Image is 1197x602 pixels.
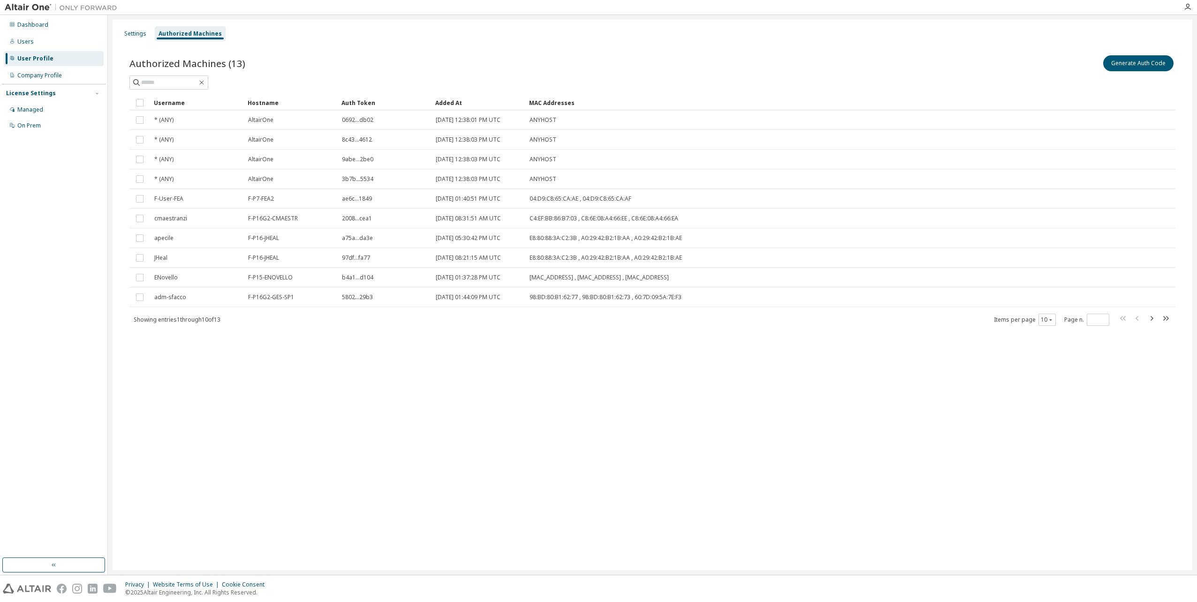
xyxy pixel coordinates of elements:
[154,215,187,222] span: cmaestranzi
[248,156,273,163] span: AltairOne
[5,3,122,12] img: Altair One
[17,106,43,113] div: Managed
[530,175,556,183] span: ANYHOST
[17,21,48,29] div: Dashboard
[154,234,174,242] span: apecile
[342,175,373,183] span: 3b7b...5534
[436,136,500,143] span: [DATE] 12:38:03 PM UTC
[1041,316,1053,324] button: 10
[342,116,373,124] span: 0692...db02
[530,156,556,163] span: ANYHOST
[342,156,373,163] span: 9abe...2be0
[342,215,372,222] span: 2008...cea1
[530,215,678,222] span: C4:EF:BB:86:B7:03 , C8:6E:08:A4:66:EE , C8:6E:08:A4:66:EA
[436,195,500,203] span: [DATE] 01:40:51 PM UTC
[134,316,220,324] span: Showing entries 1 through 10 of 13
[248,195,274,203] span: F-P7-FEA2
[159,30,222,38] div: Authorized Machines
[17,55,53,62] div: User Profile
[530,254,682,262] span: E8:80:88:3A:C2:3B , A0:29:42:B2:1B:AA , A0:29:42:B2:1B:AE
[17,72,62,79] div: Company Profile
[154,156,174,163] span: * (ANY)
[342,234,373,242] span: a75a...da3e
[529,95,1077,110] div: MAC Addresses
[248,293,294,301] span: F-P16G2-GES-SP1
[436,156,500,163] span: [DATE] 12:38:03 PM UTC
[124,30,146,38] div: Settings
[436,293,500,301] span: [DATE] 01:44:09 PM UTC
[248,254,279,262] span: F-P16-JHEAL
[154,95,240,110] div: Username
[530,274,669,281] span: [MAC_ADDRESS] , [MAC_ADDRESS] , [MAC_ADDRESS]
[342,274,373,281] span: b4a1...d104
[530,136,556,143] span: ANYHOST
[125,588,270,596] p: © 2025 Altair Engineering, Inc. All Rights Reserved.
[530,293,682,301] span: 98:BD:80:B1:62:77 , 98:BD:80:B1:62:73 , 60:7D:09:5A:7E:F3
[1064,314,1109,326] span: Page n.
[154,195,183,203] span: F-User-FEA
[17,38,34,45] div: Users
[103,584,117,594] img: youtube.svg
[530,195,631,203] span: 04:D9:C8:65:CA:AE , 04:D9:C8:65:CA:AF
[530,234,682,242] span: E8:80:88:3A:C2:3B , A0:29:42:B2:1B:AA , A0:29:42:B2:1B:AE
[88,584,98,594] img: linkedin.svg
[6,90,56,97] div: License Settings
[154,136,174,143] span: * (ANY)
[248,95,334,110] div: Hostname
[222,581,270,588] div: Cookie Consent
[125,581,153,588] div: Privacy
[17,122,41,129] div: On Prem
[342,136,372,143] span: 8c43...4612
[436,175,500,183] span: [DATE] 12:38:03 PM UTC
[72,584,82,594] img: instagram.svg
[154,116,174,124] span: * (ANY)
[342,254,370,262] span: 97df...fa77
[994,314,1056,326] span: Items per page
[436,215,501,222] span: [DATE] 08:31:51 AM UTC
[530,116,556,124] span: ANYHOST
[436,254,501,262] span: [DATE] 08:21:15 AM UTC
[248,175,273,183] span: AltairOne
[153,581,222,588] div: Website Terms of Use
[3,584,51,594] img: altair_logo.svg
[57,584,67,594] img: facebook.svg
[341,95,428,110] div: Auth Token
[154,274,178,281] span: ENovello
[1103,55,1174,71] button: Generate Auth Code
[154,293,186,301] span: adm-sfacco
[248,116,273,124] span: AltairOne
[129,57,245,70] span: Authorized Machines (13)
[436,274,500,281] span: [DATE] 01:37:28 PM UTC
[342,293,373,301] span: 5802...29b3
[342,195,372,203] span: ae6c...1849
[248,136,273,143] span: AltairOne
[154,254,167,262] span: JHeal
[154,175,174,183] span: * (ANY)
[248,274,293,281] span: F-P15-ENOVELLO
[435,95,522,110] div: Added At
[248,215,298,222] span: F-P16G2-CMAESTR
[436,234,500,242] span: [DATE] 05:30:42 PM UTC
[436,116,500,124] span: [DATE] 12:38:01 PM UTC
[248,234,279,242] span: F-P16-JHEAL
